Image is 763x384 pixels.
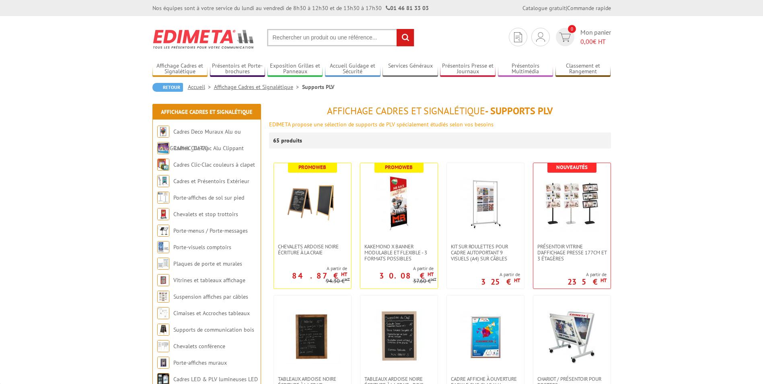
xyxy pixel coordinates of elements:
[157,340,169,352] img: Chevalets conférence
[481,271,520,278] span: A partir de
[457,175,514,231] img: Kit sur roulettes pour cadre autoportant 9 visuels (A4) sur câbles
[568,25,576,33] span: 0
[327,105,485,117] span: Affichage Cadres et Signalétique
[157,291,169,303] img: Suspension affiches par câbles
[447,244,524,262] a: Kit sur roulettes pour cadre autoportant 9 visuels (A4) sur câbles
[152,4,429,12] div: Nos équipes sont à votre service du lundi au vendredi de 8h30 à 12h30 et de 13h30 à 17h30
[157,307,169,319] img: Cimaises et Accroches tableaux
[559,33,571,42] img: devis rapide
[273,132,303,149] p: 65 produits
[360,265,434,272] span: A partir de
[157,192,169,204] img: Porte-affiches de sol sur pied
[173,376,258,383] a: Cadres LED & PLV lumineuses LED
[157,258,169,270] img: Plaques de porte et murales
[152,24,255,54] img: Edimeta
[157,126,169,138] img: Cadres Deco Muraux Alu ou Bois
[457,308,514,364] img: Cadre affiche à ouverture faciale Clic-Clac Alu Anodisé A5, A4, A3, A2, A1, 60x80 cm, 60x40 cm, A...
[173,161,255,168] a: Cadres Clic-Clac couleurs à clapet
[269,106,611,116] h1: - Supports PLV
[188,83,214,91] a: Accueil
[173,260,242,267] a: Plaques de porte et murales
[580,37,593,45] span: 0,00
[544,175,600,231] img: Présentoir vitrine d'affichage presse 177cm et 3 étagères
[341,271,347,278] sup: HT
[173,277,245,284] a: Vitrines et tableaux affichage
[514,277,520,284] sup: HT
[413,278,436,284] p: 37.60 €
[274,265,347,272] span: A partir de
[556,164,588,171] b: Nouveautés
[302,83,334,91] li: Supports PLV
[431,277,436,282] sup: HT
[580,37,611,46] span: € HT
[284,308,341,364] img: Tableaux Ardoise Noire écriture à la craie - Bois Foncé
[397,29,414,46] input: rechercher
[364,244,434,262] span: Kakemono X Banner modulable et flexible - 3 formats possibles
[161,108,252,116] a: Affichage Cadres et Signalétique
[544,308,600,364] img: Chariot / Présentoir pour posters
[326,278,350,284] p: 94.30 €
[345,277,350,282] sup: HT
[601,277,607,284] sup: HT
[284,175,341,231] img: Chevalets Ardoise Noire écriture à la craie
[173,211,238,218] a: Chevalets et stop trottoirs
[157,159,169,171] img: Cadres Clic-Clac couleurs à clapet
[537,244,607,262] span: Présentoir vitrine d'affichage presse 177cm et 3 étagères
[173,359,227,366] a: Porte-affiches muraux
[173,194,244,201] a: Porte-affiches de sol sur pied
[371,308,427,364] img: Tableaux Ardoise Noire écriture à la craie - Bois Naturel
[536,32,545,42] img: devis rapide
[554,28,611,46] a: devis rapide 0 Mon panier 0,00€ HT
[173,326,254,333] a: Supports de communication bois
[173,343,225,350] a: Chevalets conférence
[292,273,347,278] p: 84.87 €
[371,175,427,231] img: Kakemono X Banner modulable et flexible - 3 formats possibles
[386,4,429,12] strong: 01 46 81 33 03
[152,62,208,76] a: Affichage Cadres et Signalétique
[173,293,248,300] a: Suspension affiches par câbles
[428,271,434,278] sup: HT
[157,324,169,336] img: Supports de communication bois
[568,271,607,278] span: A partir de
[522,4,566,12] a: Catalogue gratuit
[274,244,351,256] a: Chevalets Ardoise Noire écriture à la craie
[157,208,169,220] img: Chevalets et stop trottoirs
[157,128,241,152] a: Cadres Deco Muraux Alu ou [GEOGRAPHIC_DATA]
[157,175,169,187] img: Cadres et Présentoirs Extérieur
[210,62,265,76] a: Présentoirs et Porte-brochures
[451,244,520,262] span: Kit sur roulettes pour cadre autoportant 9 visuels (A4) sur câbles
[214,83,302,91] a: Affichage Cadres et Signalétique
[498,62,553,76] a: Présentoirs Multimédia
[567,4,611,12] a: Commande rapide
[481,279,520,284] p: 325 €
[152,83,183,92] a: Retour
[385,164,413,171] b: Promoweb
[440,62,496,76] a: Présentoirs Presse et Journaux
[173,178,249,185] a: Cadres et Présentoirs Extérieur
[383,62,438,76] a: Services Généraux
[533,244,611,262] a: Présentoir vitrine d'affichage presse 177cm et 3 étagères
[269,121,494,128] span: EDIMETA propose une sélection de supports de PLV spécialement étudiés selon vos besoins
[157,357,169,369] img: Porte-affiches muraux
[514,32,522,42] img: devis rapide
[157,225,169,237] img: Porte-menus / Porte-messages
[173,227,248,234] a: Porte-menus / Porte-messages
[555,62,611,76] a: Classement et Rangement
[157,241,169,253] img: Porte-visuels comptoirs
[522,4,611,12] div: |
[580,28,611,46] span: Mon panier
[267,29,414,46] input: Rechercher un produit ou une référence...
[173,145,244,152] a: Cadres Clic-Clac Alu Clippant
[325,62,380,76] a: Accueil Guidage et Sécurité
[173,310,250,317] a: Cimaises et Accroches tableaux
[157,274,169,286] img: Vitrines et tableaux affichage
[173,244,231,251] a: Porte-visuels comptoirs
[360,244,438,262] a: Kakemono X Banner modulable et flexible - 3 formats possibles
[278,244,347,256] span: Chevalets Ardoise Noire écriture à la craie
[267,62,323,76] a: Exposition Grilles et Panneaux
[568,279,607,284] p: 235 €
[298,164,326,171] b: Promoweb
[379,273,434,278] p: 30.08 €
